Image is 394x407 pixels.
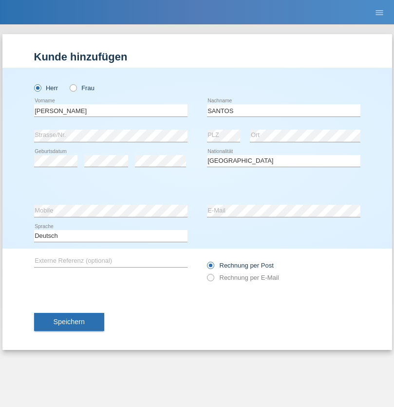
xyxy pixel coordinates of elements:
label: Frau [70,84,94,92]
input: Frau [70,84,76,91]
span: Speichern [54,318,85,326]
label: Rechnung per E-Mail [207,274,279,281]
input: Herr [34,84,40,91]
i: menu [375,8,384,18]
button: Speichern [34,313,104,331]
label: Herr [34,84,58,92]
input: Rechnung per E-Mail [207,274,213,286]
input: Rechnung per Post [207,262,213,274]
label: Rechnung per Post [207,262,274,269]
a: menu [370,9,389,15]
h1: Kunde hinzufügen [34,51,360,63]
